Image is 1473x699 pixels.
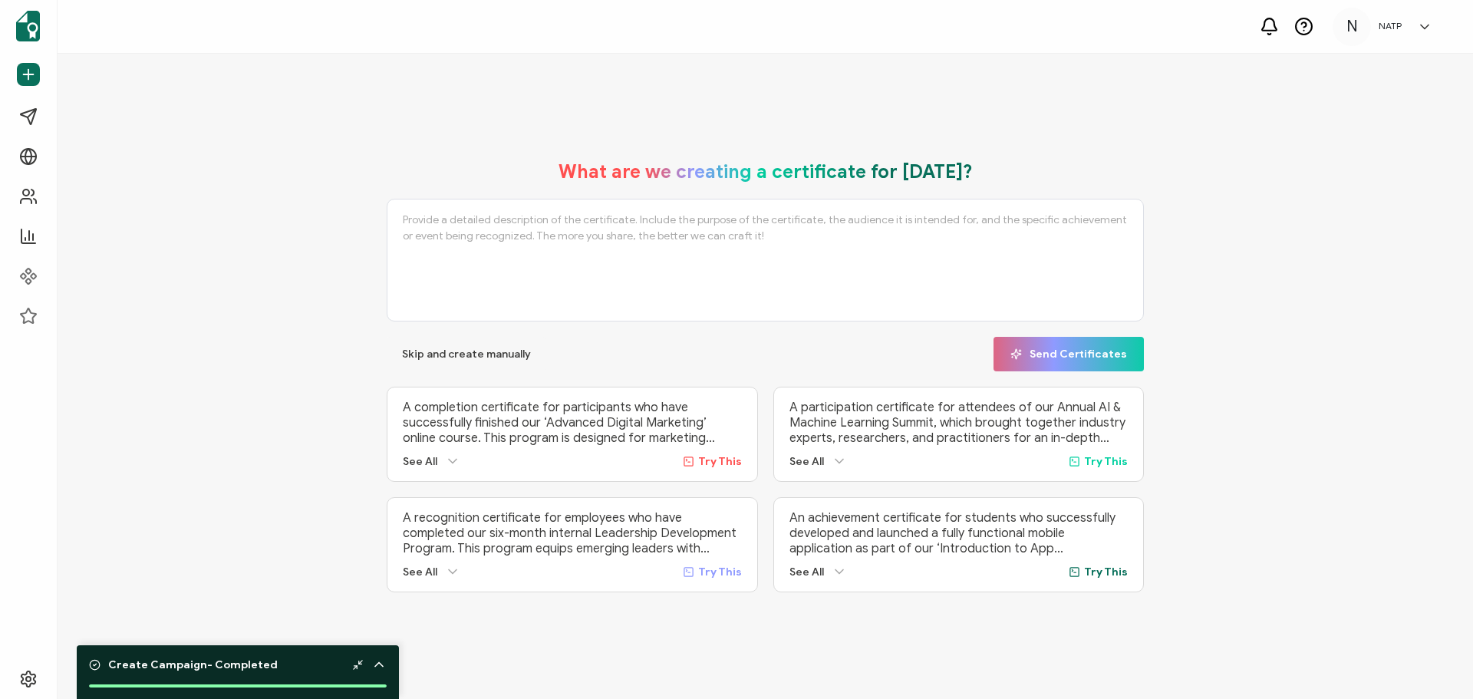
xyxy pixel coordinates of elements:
span: See All [403,455,437,468]
button: Send Certificates [994,337,1144,371]
p: A completion certificate for participants who have successfully finished our ‘Advanced Digital Ma... [403,400,742,446]
span: Try This [698,455,742,468]
h5: NATP [1379,21,1402,31]
span: N [1346,15,1358,38]
button: Skip and create manually [387,337,546,371]
span: Try This [698,565,742,579]
span: Send Certificates [1010,348,1127,360]
span: Skip and create manually [402,349,531,360]
span: See All [403,565,437,579]
img: sertifier-logomark-colored.svg [16,11,40,41]
span: - Completed [108,658,278,671]
span: See All [789,455,824,468]
span: See All [789,565,824,579]
span: Try This [1084,565,1128,579]
p: A participation certificate for attendees of our Annual AI & Machine Learning Summit, which broug... [789,400,1129,446]
p: A recognition certificate for employees who have completed our six-month internal Leadership Deve... [403,510,742,556]
p: An achievement certificate for students who successfully developed and launched a fully functiona... [789,510,1129,556]
span: Try This [1084,455,1128,468]
h1: What are we creating a certificate for [DATE]? [559,160,973,183]
b: Create Campaign [108,658,207,671]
